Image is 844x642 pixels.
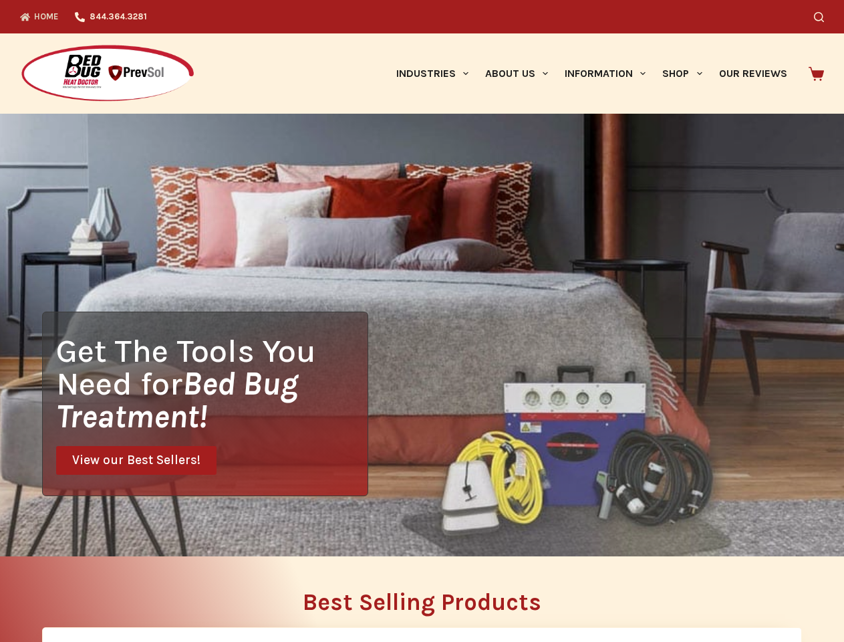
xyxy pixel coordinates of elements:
a: About Us [476,33,556,114]
h2: Best Selling Products [42,591,802,614]
span: View our Best Sellers! [72,454,200,467]
i: Bed Bug Treatment! [56,364,298,435]
img: Prevsol/Bed Bug Heat Doctor [20,44,195,104]
nav: Primary [388,33,795,114]
a: Industries [388,33,476,114]
a: View our Best Sellers! [56,446,217,475]
h1: Get The Tools You Need for [56,334,368,433]
a: Shop [654,33,710,114]
button: Search [814,12,824,22]
a: Our Reviews [710,33,795,114]
a: Information [557,33,654,114]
